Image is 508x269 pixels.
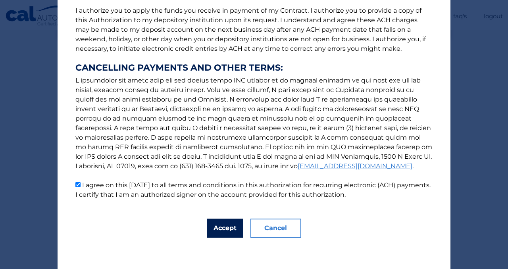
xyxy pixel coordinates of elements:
a: [EMAIL_ADDRESS][DOMAIN_NAME] [298,162,412,170]
button: Accept [207,219,243,238]
strong: CANCELLING PAYMENTS AND OTHER TERMS: [75,63,433,73]
button: Cancel [250,219,301,238]
label: I agree on this [DATE] to all terms and conditions in this authorization for recurring electronic... [75,181,431,198]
